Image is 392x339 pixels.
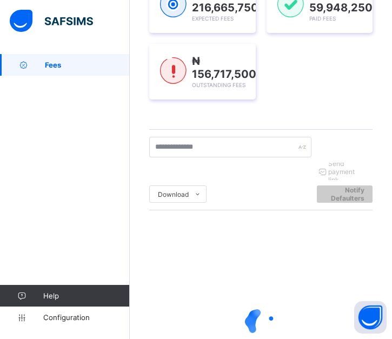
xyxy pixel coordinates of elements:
[43,291,129,300] span: Help
[309,15,336,22] span: Paid Fees
[328,159,364,184] span: Send payment link
[160,57,187,84] img: outstanding-1.146d663e52f09953f639664a84e30106.svg
[10,10,93,32] img: safsims
[192,82,245,88] span: Outstanding Fees
[192,55,256,81] span: ₦ 156,717,500
[43,313,129,322] span: Configuration
[192,15,234,22] span: Expected Fees
[158,190,189,198] span: Download
[354,301,387,334] button: Open asap
[325,186,364,202] span: Notify Defaulters
[45,61,130,69] span: Fees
